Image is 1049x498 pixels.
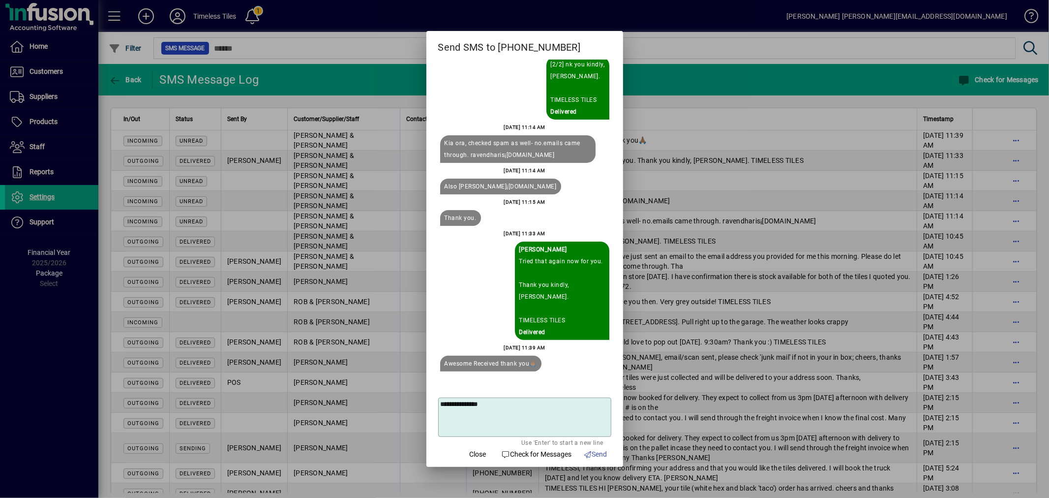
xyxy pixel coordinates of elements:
[470,449,486,460] span: Close
[504,122,545,133] div: [DATE] 11:14 AM
[551,106,605,118] div: Delivered
[445,358,538,370] div: Awesome Received thank you🙏🏽
[551,59,605,106] div: [2/2] nk you kindly, [PERSON_NAME]. TIMELESS TILES
[504,165,545,177] div: [DATE] 11:14 AM
[445,137,591,161] div: Kia ora, checked spam as well- no.emails came through. ravendharis¡[DOMAIN_NAME]
[583,449,607,460] span: Send
[445,181,557,192] div: Also [PERSON_NAME]¡[DOMAIN_NAME]
[519,244,605,255] div: Sent By
[445,212,477,224] div: Thank you.
[502,449,572,460] span: Check for Messages
[519,255,605,326] div: Tried that again now for you. Thank you kindly, [PERSON_NAME]. TIMELESS TILES
[462,445,494,463] button: Close
[519,326,605,338] div: Delivered
[521,437,603,448] mat-hint: Use 'Enter' to start a new line
[498,445,576,463] button: Check for Messages
[579,445,611,463] button: Send
[426,31,623,60] h2: Send SMS to [PHONE_NUMBER]
[504,342,545,354] div: [DATE] 11:39 AM
[504,196,545,208] div: [DATE] 11:15 AM
[504,228,545,240] div: [DATE] 11:33 AM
